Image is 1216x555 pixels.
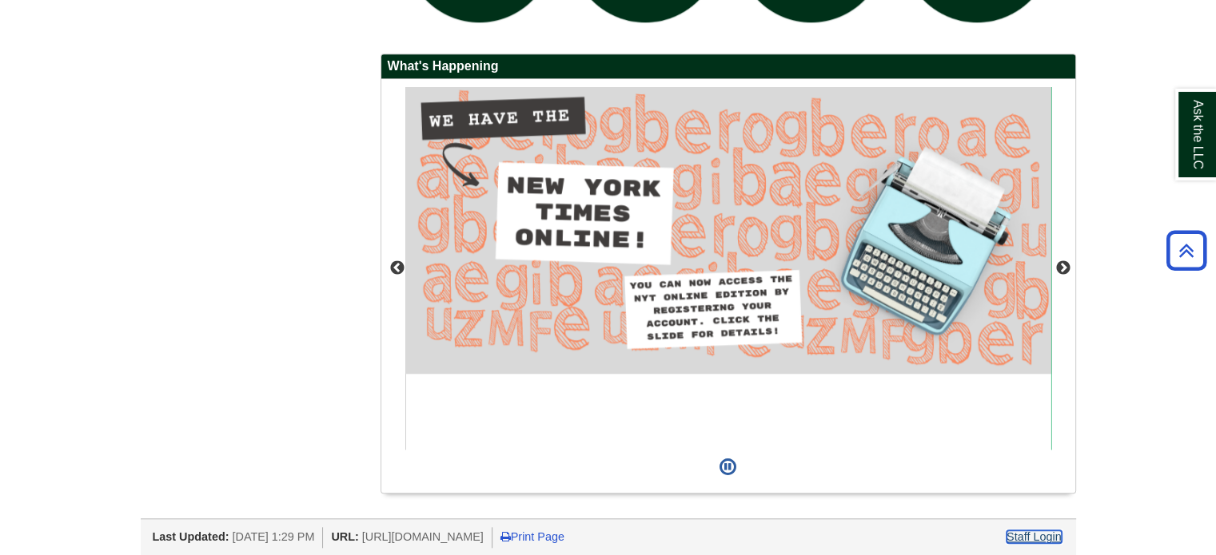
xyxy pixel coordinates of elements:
[500,531,511,542] i: Print Page
[1161,240,1212,261] a: Back to Top
[232,530,314,543] span: [DATE] 1:29 PM
[405,87,1051,374] img: Access the New York Times online edition.
[381,54,1075,79] h2: What's Happening
[1055,260,1071,276] button: Next
[331,530,358,543] span: URL:
[500,530,564,543] a: Print Page
[715,450,741,485] button: Pause
[362,530,484,543] span: [URL][DOMAIN_NAME]
[153,530,229,543] span: Last Updated:
[389,260,405,276] button: Previous
[1007,530,1062,543] a: Staff Login
[405,87,1051,450] div: This box contains rotating images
